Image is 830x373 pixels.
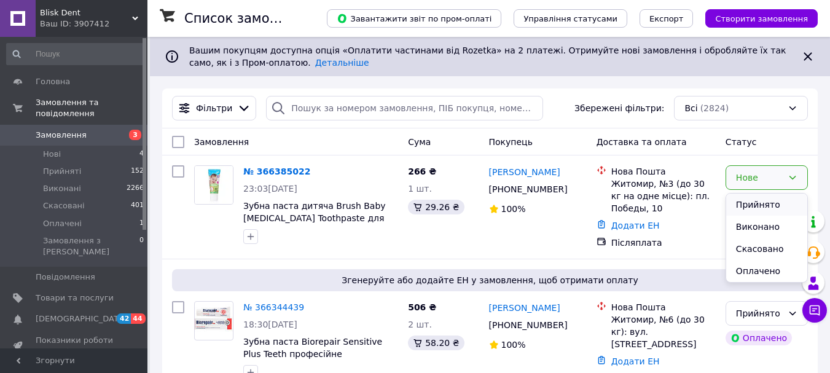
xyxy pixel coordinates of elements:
div: [PHONE_NUMBER] [487,316,570,334]
span: 4 [139,149,144,160]
span: 266 ₴ [408,167,436,176]
div: Оплачено [726,331,792,345]
span: Прийняті [43,166,81,177]
div: Нове [736,171,783,184]
li: Прийнято [726,194,807,216]
li: Скасовано [726,238,807,260]
img: Фото товару [195,304,233,337]
span: Замовлення [194,137,249,147]
div: Післяплата [611,237,716,249]
div: Ваш ID: 3907412 [40,18,147,29]
button: Створити замовлення [705,9,818,28]
span: Доставка та оплата [597,137,687,147]
span: Нові [43,149,61,160]
button: Завантажити звіт по пром-оплаті [327,9,501,28]
span: 2 шт. [408,320,432,329]
span: Всі [684,102,697,114]
span: 42 [117,313,131,324]
span: [DEMOGRAPHIC_DATA] [36,313,127,324]
span: Збережені фільтри: [574,102,664,114]
span: Повідомлення [36,272,95,283]
span: 506 ₴ [408,302,436,312]
span: Показники роботи компанії [36,335,114,357]
a: Детальніше [315,58,369,68]
span: Замовлення та повідомлення [36,97,147,119]
a: Фото товару [194,165,233,205]
img: Фото товару [195,166,233,204]
span: 100% [501,340,526,350]
span: Завантажити звіт по пром-оплаті [337,13,491,24]
span: 1 [139,218,144,229]
span: 18:30[DATE] [243,320,297,329]
span: Виконані [43,183,81,194]
span: (2824) [700,103,729,113]
span: 3 [129,130,141,140]
span: Головна [36,76,70,87]
span: Статус [726,137,757,147]
button: Управління статусами [514,9,627,28]
span: Оплачені [43,218,82,229]
span: 152 [131,166,144,177]
a: [PERSON_NAME] [489,302,560,314]
button: Чат з покупцем [802,298,827,323]
a: Створити замовлення [693,13,818,23]
span: Замовлення [36,130,87,141]
div: Нова Пошта [611,301,716,313]
div: Нова Пошта [611,165,716,178]
button: Експорт [640,9,694,28]
span: 401 [131,200,144,211]
span: Згенеруйте або додайте ЕН у замовлення, щоб отримати оплату [177,274,803,286]
li: Оплачено [726,260,807,282]
span: Експорт [649,14,684,23]
span: 0 [139,235,144,257]
span: Вашим покупцям доступна опція «Оплатити частинами від Rozetka» на 2 платежі. Отримуйте нові замов... [189,45,786,68]
a: Фото товару [194,301,233,340]
div: Житомир, №6 (до 30 кг): вул. [STREET_ADDRESS] [611,313,716,350]
div: 58.20 ₴ [408,336,464,350]
span: Cума [408,137,431,147]
span: Покупець [489,137,533,147]
a: [PERSON_NAME] [489,166,560,178]
input: Пошук [6,43,145,65]
span: Скасовані [43,200,85,211]
span: 2266 [127,183,144,194]
span: Blisk Dent [40,7,132,18]
span: Замовлення з [PERSON_NAME] [43,235,139,257]
div: Житомир, №3 (до 30 кг на одне місце): пл. Победы, 10 [611,178,716,214]
div: 29.26 ₴ [408,200,464,214]
span: 23:03[DATE] [243,184,297,194]
span: Фільтри [196,102,232,114]
a: № 366385022 [243,167,310,176]
span: Товари та послуги [36,293,114,304]
span: 100% [501,204,526,214]
div: [PHONE_NUMBER] [487,181,570,198]
input: Пошук за номером замовлення, ПІБ покупця, номером телефону, Email, номером накладної [266,96,543,120]
span: Управління статусами [523,14,617,23]
a: Додати ЕН [611,221,660,230]
span: Створити замовлення [715,14,808,23]
h1: Список замовлень [184,11,309,26]
a: Зубна паста дитяча Brush Baby [MEDICAL_DATA] Toothpaste для прорізування зубів від 0 до 2 років 5... [243,201,386,248]
div: Прийнято [736,307,783,320]
span: 1 шт. [408,184,432,194]
a: Додати ЕН [611,356,660,366]
a: Зубна паста Biorepair Sensitive Plus Teeth професійне позбавлення чутливості 75 мл [243,337,382,371]
a: № 366344439 [243,302,304,312]
span: 44 [131,313,145,324]
li: Виконано [726,216,807,238]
